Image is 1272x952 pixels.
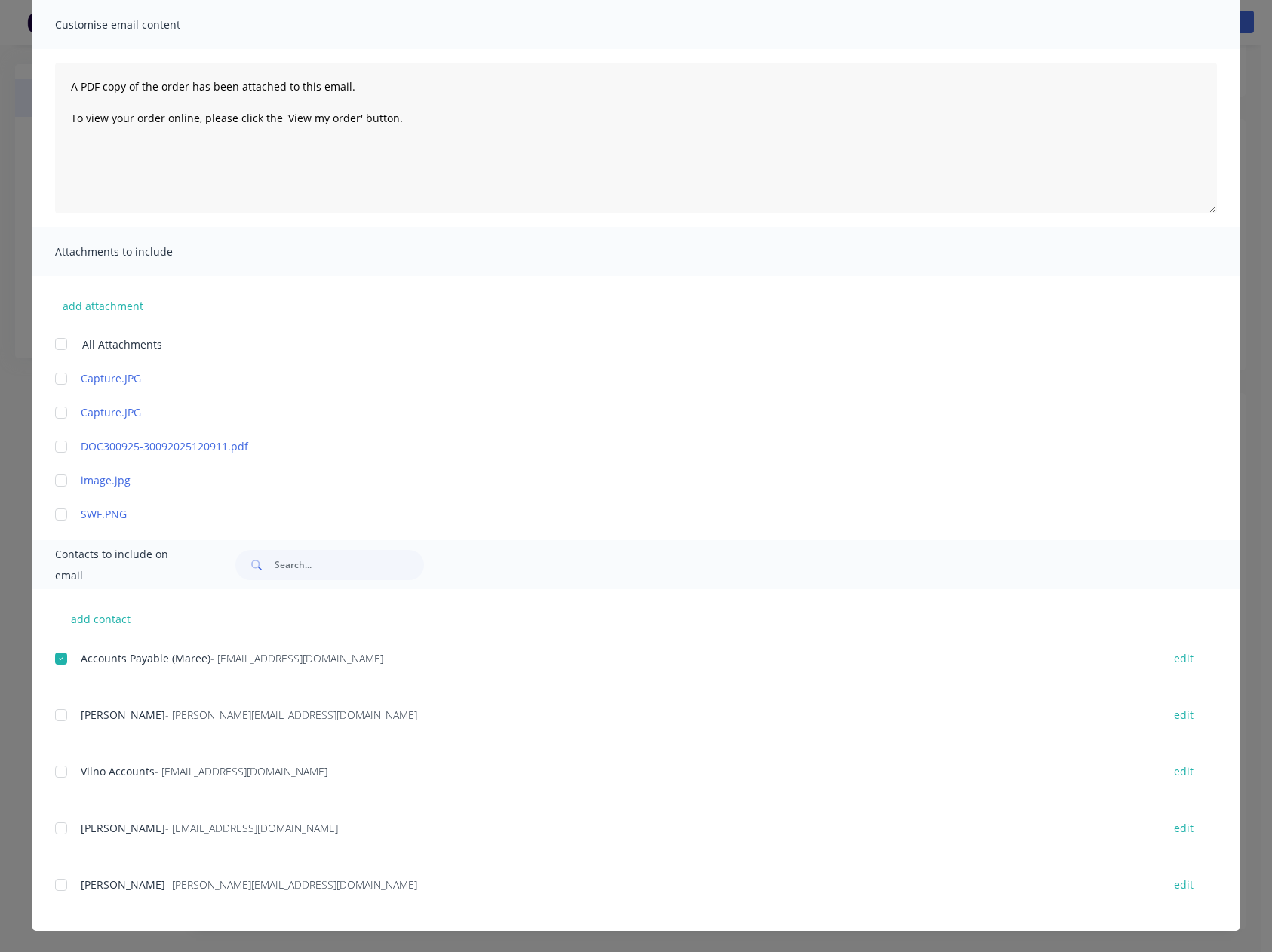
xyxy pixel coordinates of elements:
[1165,874,1203,895] button: edit
[210,651,383,665] span: - [EMAIL_ADDRESS][DOMAIN_NAME]
[155,764,327,778] span: - [EMAIL_ADDRESS][DOMAIN_NAME]
[81,404,1147,420] a: Capture.JPG
[55,544,198,586] span: Contacts to include on email
[1165,705,1203,725] button: edit
[81,764,155,778] span: Vilno Accounts
[165,821,338,835] span: - [EMAIL_ADDRESS][DOMAIN_NAME]
[55,14,221,35] span: Customise email content
[81,438,1147,454] a: DOC300925-30092025120911.pdf
[55,63,1217,213] textarea: A PDF copy of the order has been attached to this email. To view your order online, please click ...
[165,877,417,892] span: - [PERSON_NAME][EMAIL_ADDRESS][DOMAIN_NAME]
[1165,648,1203,668] button: edit
[55,607,146,630] button: add contact
[1165,818,1203,838] button: edit
[1165,761,1203,782] button: edit
[165,708,417,722] span: - [PERSON_NAME][EMAIL_ADDRESS][DOMAIN_NAME]
[81,708,165,722] span: [PERSON_NAME]
[81,877,165,892] span: [PERSON_NAME]
[81,821,165,835] span: [PERSON_NAME]
[82,336,162,352] span: All Attachments
[81,472,1147,488] a: image.jpg
[55,241,221,263] span: Attachments to include
[275,550,424,580] input: Search...
[81,651,210,665] span: Accounts Payable (Maree)
[55,294,151,317] button: add attachment
[81,370,1147,386] a: Capture.JPG
[81,506,1147,522] a: SWF.PNG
